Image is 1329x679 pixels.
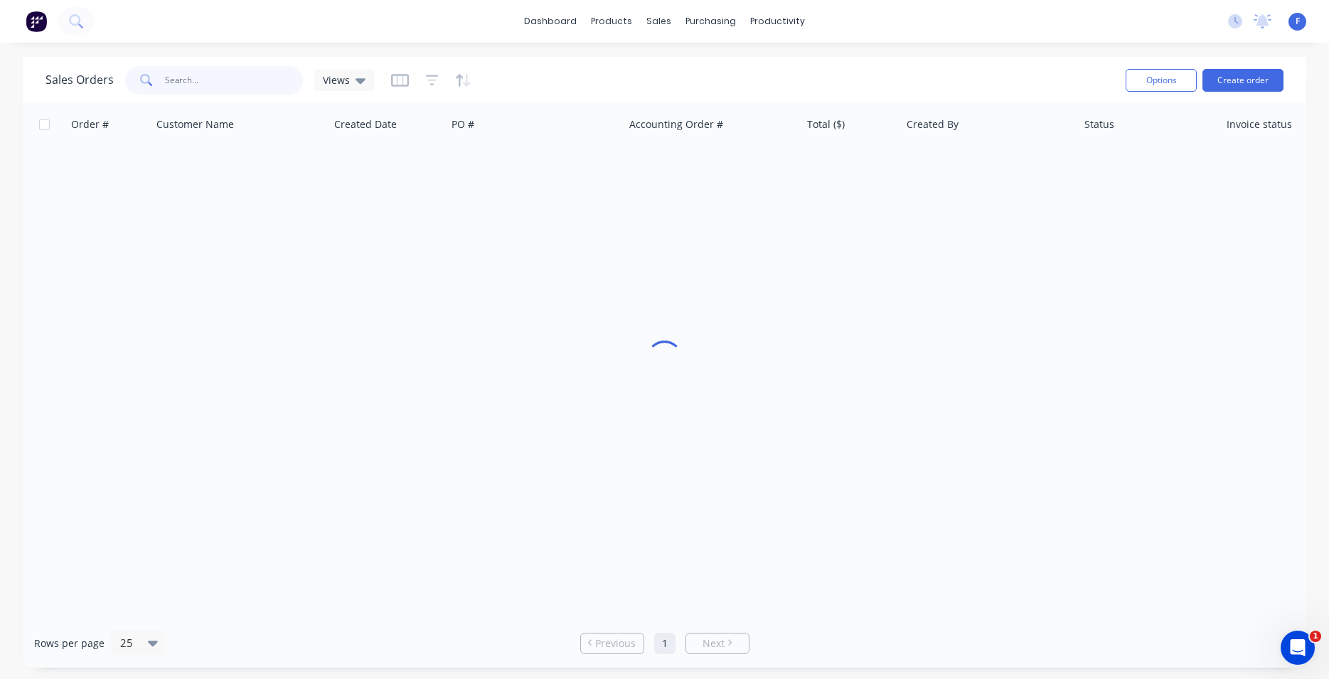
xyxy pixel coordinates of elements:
div: products [584,11,639,32]
div: Total ($) [807,117,845,132]
img: Factory [26,11,47,32]
div: Order # [71,117,109,132]
span: F [1296,15,1300,28]
div: productivity [743,11,812,32]
a: Previous page [581,636,644,651]
div: Created By [907,117,959,132]
span: Views [323,73,350,87]
div: Accounting Order # [629,117,723,132]
span: Next [703,636,725,651]
button: Options [1126,69,1197,92]
h1: Sales Orders [46,73,114,87]
div: Customer Name [156,117,234,132]
span: 1 [1310,631,1321,642]
iframe: Intercom live chat [1281,631,1315,665]
div: Status [1084,117,1114,132]
ul: Pagination [575,633,755,654]
button: Create order [1202,69,1283,92]
input: Search... [165,66,304,95]
a: Next page [686,636,749,651]
span: Previous [595,636,636,651]
a: dashboard [517,11,584,32]
div: purchasing [678,11,743,32]
a: Page 1 is your current page [654,633,676,654]
div: Invoice status [1227,117,1292,132]
span: Rows per page [34,636,105,651]
div: sales [639,11,678,32]
div: PO # [452,117,474,132]
div: Created Date [334,117,397,132]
